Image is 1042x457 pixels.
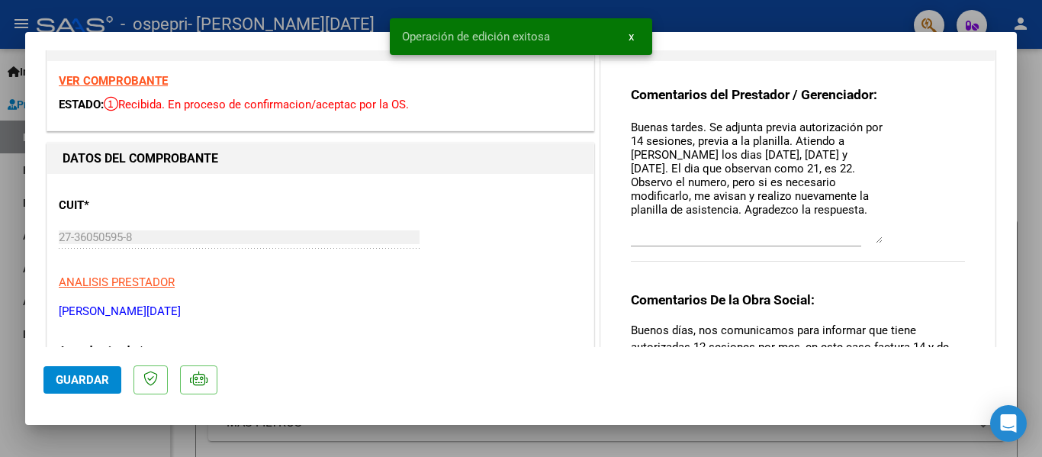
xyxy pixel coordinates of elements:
p: CUIT [59,197,216,214]
div: Open Intercom Messenger [990,405,1027,442]
button: x [616,23,646,50]
strong: Comentarios De la Obra Social: [631,292,815,307]
span: Guardar [56,373,109,387]
p: [PERSON_NAME][DATE] [59,303,582,320]
span: Recibida. En proceso de confirmacion/aceptac por la OS. [104,98,409,111]
strong: Comentarios del Prestador / Gerenciador: [631,87,877,102]
span: x [629,30,634,43]
span: ANALISIS PRESTADOR [59,275,175,289]
button: Guardar [43,366,121,394]
span: ESTADO: [59,98,104,111]
p: Area destinado * [59,343,216,360]
span: Operación de edición exitosa [402,29,550,44]
a: VER COMPROBANTE [59,74,168,88]
strong: DATOS DEL COMPROBANTE [63,151,218,166]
